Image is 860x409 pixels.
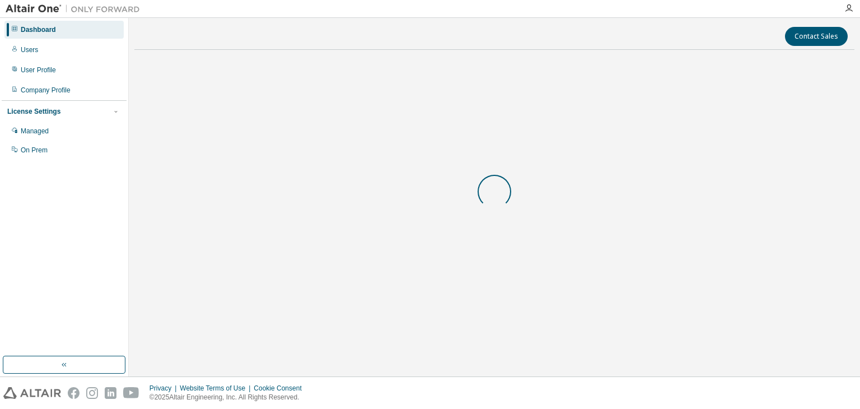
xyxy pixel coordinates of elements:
div: Managed [21,127,49,136]
div: Users [21,45,38,54]
img: altair_logo.svg [3,387,61,399]
img: linkedin.svg [105,387,116,399]
div: On Prem [21,146,48,155]
p: © 2025 Altair Engineering, Inc. All Rights Reserved. [149,393,309,402]
img: Altair One [6,3,146,15]
div: Dashboard [21,25,56,34]
img: youtube.svg [123,387,139,399]
div: Cookie Consent [254,384,308,393]
div: Company Profile [21,86,71,95]
button: Contact Sales [785,27,848,46]
img: instagram.svg [86,387,98,399]
div: License Settings [7,107,60,116]
img: facebook.svg [68,387,80,399]
div: User Profile [21,66,56,75]
div: Privacy [149,384,180,393]
div: Website Terms of Use [180,384,254,393]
